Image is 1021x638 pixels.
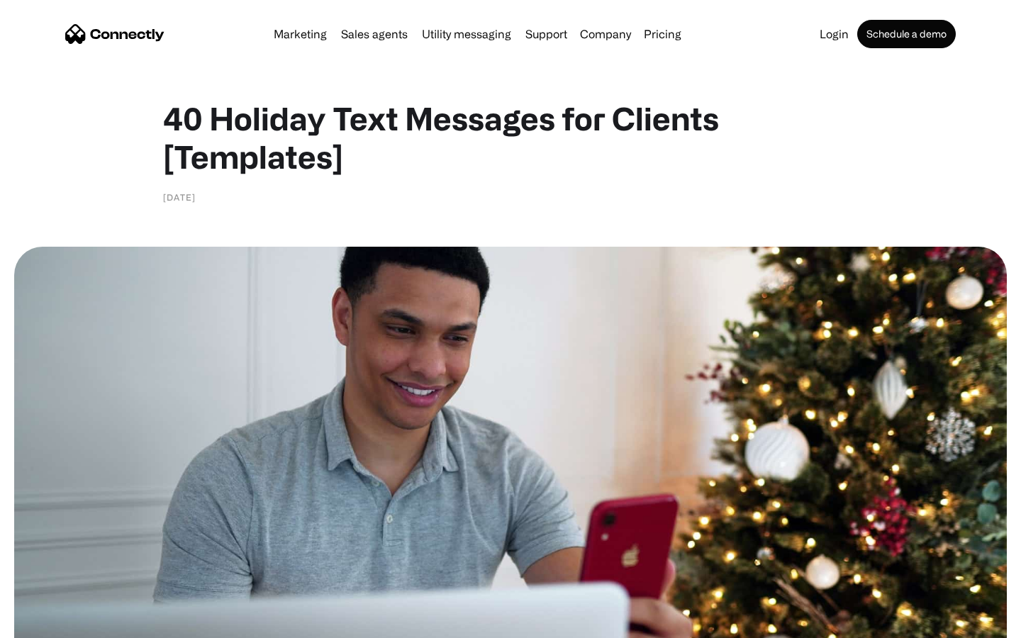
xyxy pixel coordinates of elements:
a: Marketing [268,28,333,40]
a: Sales agents [335,28,413,40]
a: Utility messaging [416,28,517,40]
div: Company [580,24,631,44]
div: [DATE] [163,190,196,204]
a: Schedule a demo [857,20,956,48]
ul: Language list [28,613,85,633]
a: Login [814,28,854,40]
aside: Language selected: English [14,613,85,633]
h1: 40 Holiday Text Messages for Clients [Templates] [163,99,858,176]
a: Support [520,28,573,40]
a: Pricing [638,28,687,40]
